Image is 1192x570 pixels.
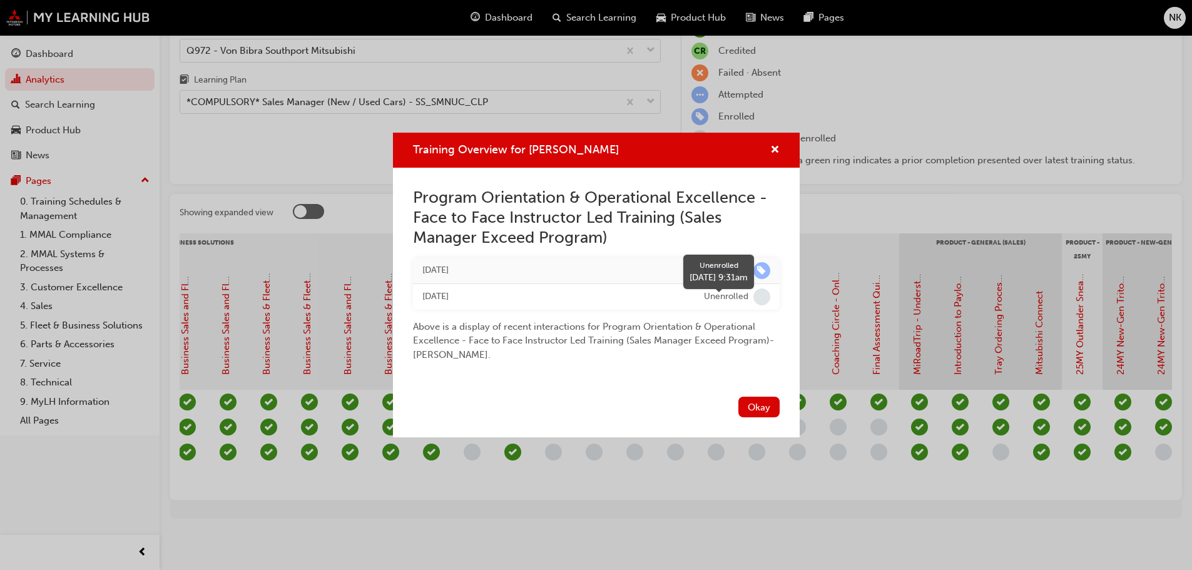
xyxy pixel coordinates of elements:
[753,262,770,279] span: learningRecordVerb_ENROLL-icon
[770,143,780,158] button: cross-icon
[690,260,748,271] div: Unenrolled
[690,271,748,284] div: [DATE] 9:31am
[413,310,780,362] div: Above is a display of recent interactions for Program Orientation & Operational Excellence - Face...
[753,288,770,305] span: learningRecordVerb_NONE-icon
[393,133,800,438] div: Training Overview for LACHLAN MANNING
[704,291,748,303] div: Unenrolled
[422,263,685,278] div: Wed Jul 02 2025 09:31:56 GMT+1000 (Australian Eastern Standard Time)
[422,290,685,304] div: Wed Jul 02 2025 09:31:44 GMT+1000 (Australian Eastern Standard Time)
[770,145,780,156] span: cross-icon
[413,188,780,248] h2: Program Orientation & Operational Excellence - Face to Face Instructor Led Training (Sales Manage...
[413,143,619,156] span: Training Overview for [PERSON_NAME]
[738,397,780,417] button: Okay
